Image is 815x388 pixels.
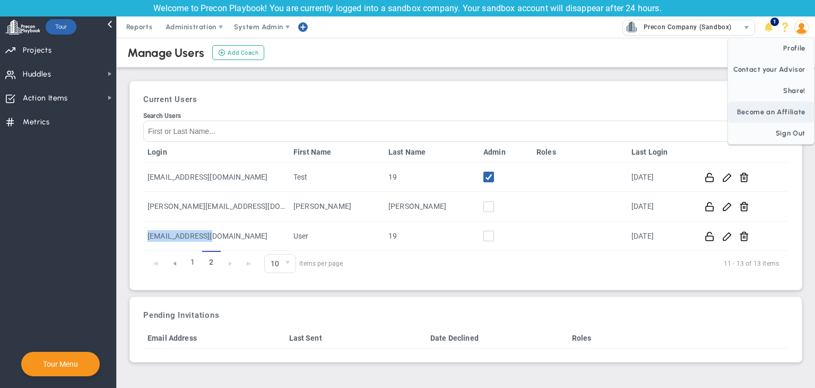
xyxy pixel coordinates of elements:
[627,192,693,221] td: [DATE]
[23,87,68,109] span: Action Items
[23,63,51,86] span: Huddles
[143,192,289,221] td: [PERSON_NAME][EMAIL_ADDRESS][DOMAIN_NAME]
[40,359,81,369] button: Tour Menu
[627,163,693,192] td: [DATE]
[625,20,638,33] img: 33602.Company.photo
[23,111,50,133] span: Metrics
[143,121,788,142] input: Search Users
[143,310,788,320] h3: Pending Invitations
[23,39,51,62] span: Projects
[770,18,779,26] span: 1
[722,231,732,242] button: Edit User Info
[739,231,749,242] button: Remove user from company
[234,23,283,31] span: System Admin
[388,148,475,156] a: Last Name
[228,48,258,57] span: Add Coach
[146,255,165,273] a: Go to the first page
[166,23,216,31] span: Administration
[127,46,204,60] div: Manage Users
[148,334,280,342] a: Email Address
[143,222,289,251] td: [EMAIL_ADDRESS][DOMAIN_NAME]
[483,148,528,156] a: Admin
[293,148,380,156] a: First Name
[728,59,814,80] span: Contact your Advisor
[280,255,296,273] span: select
[289,222,384,251] td: User
[264,254,343,273] span: items per page
[722,172,732,183] button: Edit User Info
[265,255,280,273] span: 10
[728,102,814,123] span: Become an Affiliate
[430,334,563,342] a: Date Declined
[148,148,285,156] a: Login
[384,163,479,192] td: 19
[532,142,627,163] th: Roles
[705,201,715,212] button: Reset this password
[212,45,265,60] button: Add Coach
[165,255,184,273] a: Go to the previous page
[739,201,749,212] button: Remove user from company
[121,16,158,38] span: Reports
[289,163,384,192] td: Test
[705,172,715,183] button: Reset this password
[739,172,749,183] button: Remove user from company
[143,95,788,104] h3: Current Users
[143,112,788,120] div: Search Users
[202,251,221,274] span: 2
[638,20,732,34] span: Precon Company (Sandbox)
[739,20,755,35] span: select
[384,222,479,251] td: 19
[568,328,615,349] th: Roles
[777,16,793,38] li: Help & Frequently Asked Questions (FAQ)
[728,80,814,102] span: Share!
[264,254,296,273] span: 0
[728,123,814,144] span: Sign Out
[728,38,814,59] span: Profile
[289,192,384,221] td: [PERSON_NAME]
[356,257,779,270] span: 11 - 13 of 13 items
[760,16,777,38] li: Announcements
[627,222,693,251] td: [DATE]
[722,201,732,212] button: Edit User Info
[143,163,289,192] td: [EMAIL_ADDRESS][DOMAIN_NAME]
[631,148,689,156] a: Last Login
[705,231,715,242] button: Reset this password
[794,20,809,35] img: 64089.Person.photo
[289,334,422,342] a: Last Sent
[384,192,479,221] td: [PERSON_NAME]
[184,251,202,274] a: 1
